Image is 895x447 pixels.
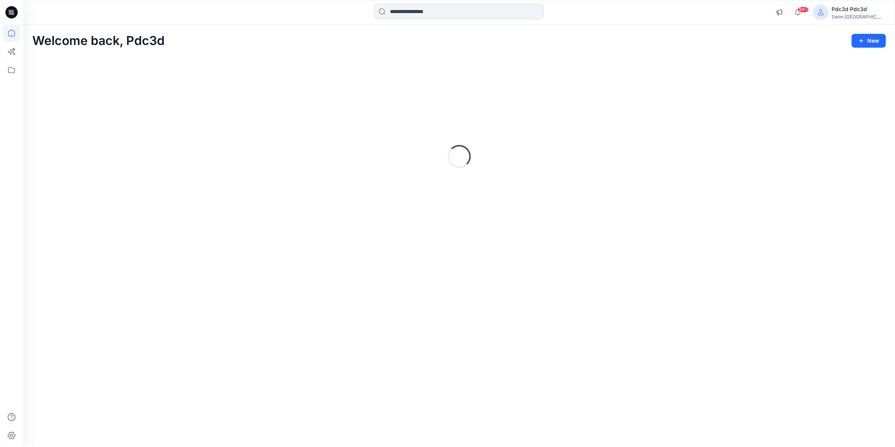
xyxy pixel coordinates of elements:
svg: avatar [818,9,824,15]
h2: Welcome back, Pdc3d [32,34,165,48]
div: Pdc3d Pdc3d [832,5,885,14]
span: 99+ [797,7,809,13]
button: New [852,34,886,48]
div: Swim [GEOGRAPHIC_DATA] [832,14,885,20]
